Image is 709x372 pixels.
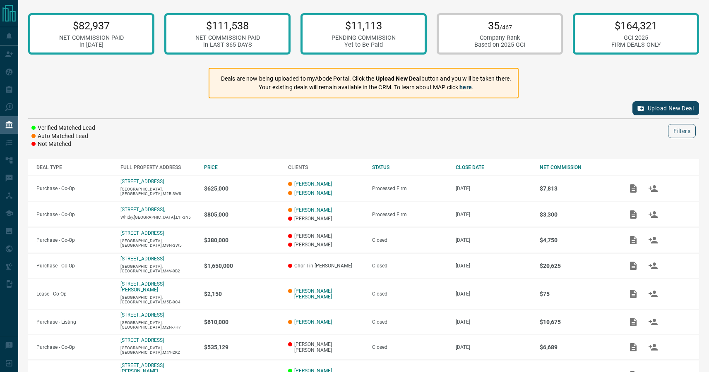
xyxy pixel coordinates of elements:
[332,34,396,41] div: PENDING COMMISSION
[456,319,531,325] p: [DATE]
[456,237,531,243] p: [DATE]
[459,84,472,91] a: here
[540,165,615,170] div: NET COMMISSION
[474,41,525,48] div: Based on 2025 GCI
[643,319,663,324] span: Match Clients
[372,263,448,269] div: Closed
[120,337,164,343] a: [STREET_ADDRESS]
[456,291,531,297] p: [DATE]
[623,344,643,350] span: Add / View Documents
[288,341,364,353] p: [PERSON_NAME] [PERSON_NAME]
[36,212,112,217] p: Purchase - Co-Op
[456,263,531,269] p: [DATE]
[288,216,364,222] p: [PERSON_NAME]
[372,344,448,350] div: Closed
[195,41,260,48] div: in LAST 365 DAYS
[372,237,448,243] div: Closed
[221,83,511,92] p: Your existing deals will remain available in the CRM. To learn about MAP click .
[611,19,661,32] p: $164,321
[120,295,196,304] p: [GEOGRAPHIC_DATA],[GEOGRAPHIC_DATA],M5E-0C4
[623,185,643,191] span: Add / View Documents
[611,34,661,41] div: GCI 2025
[36,237,112,243] p: Purchase - Co-Op
[36,263,112,269] p: Purchase - Co-Op
[31,132,95,141] li: Auto Matched Lead
[288,263,364,269] p: Chor Tin [PERSON_NAME]
[456,165,531,170] div: CLOSE DATE
[294,207,332,213] a: [PERSON_NAME]
[221,74,511,83] p: Deals are now being uploaded to myAbode Portal. Click the button and you will be taken there.
[120,179,164,184] a: [STREET_ADDRESS]
[643,211,663,217] span: Match Clients
[474,19,525,32] p: 35
[120,230,164,236] a: [STREET_ADDRESS]
[643,344,663,350] span: Match Clients
[120,312,164,318] a: [STREET_ADDRESS]
[195,19,260,32] p: $111,538
[294,181,332,187] a: [PERSON_NAME]
[376,75,421,82] strong: Upload New Deal
[120,264,196,273] p: [GEOGRAPHIC_DATA],[GEOGRAPHIC_DATA],M4V-0B2
[204,344,280,351] p: $535,129
[36,319,112,325] p: Purchase - Listing
[120,256,164,262] a: [STREET_ADDRESS]
[36,291,112,297] p: Lease - Co-Op
[36,344,112,350] p: Purchase - Co-Op
[668,124,696,138] button: Filters
[623,237,643,243] span: Add / View Documents
[31,140,95,148] li: Not Matched
[120,165,196,170] div: FULL PROPERTY ADDRESS
[540,319,615,325] p: $10,675
[36,186,112,191] p: Purchase - Co-Op
[456,186,531,191] p: [DATE]
[120,215,196,219] p: Whitby,[GEOGRAPHIC_DATA],L1I-3N5
[540,211,615,218] p: $3,300
[540,185,615,192] p: $7,813
[623,319,643,324] span: Add / View Documents
[204,185,280,192] p: $625,000
[540,262,615,269] p: $20,625
[540,237,615,243] p: $4,750
[456,212,531,217] p: [DATE]
[294,288,364,300] a: [PERSON_NAME] [PERSON_NAME]
[372,319,448,325] div: Closed
[332,19,396,32] p: $11,113
[120,320,196,329] p: [GEOGRAPHIC_DATA],[GEOGRAPHIC_DATA],M2N-7H7
[120,346,196,355] p: [GEOGRAPHIC_DATA],[GEOGRAPHIC_DATA],M4Y-2K2
[643,262,663,268] span: Match Clients
[288,233,364,239] p: [PERSON_NAME]
[204,237,280,243] p: $380,000
[623,291,643,296] span: Add / View Documents
[294,319,332,325] a: [PERSON_NAME]
[204,165,280,170] div: PRICE
[540,291,615,297] p: $75
[31,124,95,132] li: Verified Matched Lead
[120,281,164,293] a: [STREET_ADDRESS][PERSON_NAME]
[372,291,448,297] div: Closed
[474,34,525,41] div: Company Rank
[59,34,124,41] div: NET COMMISSION PAID
[456,344,531,350] p: [DATE]
[294,190,332,196] a: [PERSON_NAME]
[59,41,124,48] div: in [DATE]
[204,319,280,325] p: $610,000
[643,291,663,296] span: Match Clients
[332,41,396,48] div: Yet to Be Paid
[632,101,699,115] button: Upload New Deal
[204,291,280,297] p: $2,150
[120,238,196,248] p: [GEOGRAPHIC_DATA],[GEOGRAPHIC_DATA],M9N-3W5
[36,165,112,170] div: DEAL TYPE
[500,24,512,31] span: /467
[540,344,615,351] p: $6,689
[372,165,448,170] div: STATUS
[623,211,643,217] span: Add / View Documents
[372,212,448,217] div: Processed Firm
[120,207,165,212] a: [STREET_ADDRESS],
[611,41,661,48] div: FIRM DEALS ONLY
[288,165,364,170] div: CLIENTS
